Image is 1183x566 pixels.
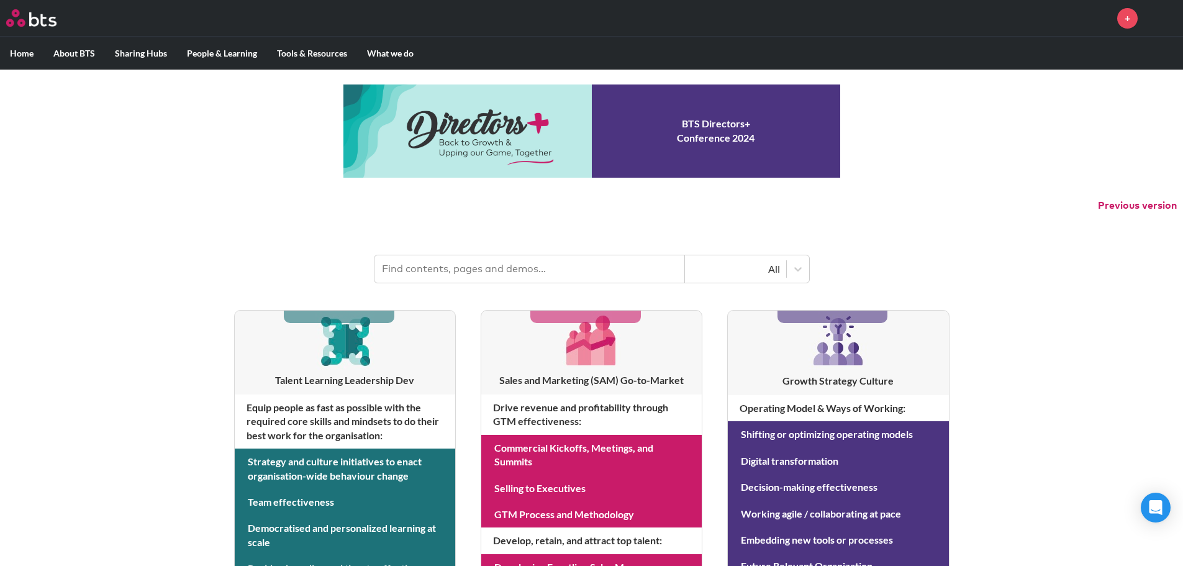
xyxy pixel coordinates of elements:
h3: Sales and Marketing (SAM) Go-to-Market [481,373,702,387]
label: Sharing Hubs [105,37,177,70]
a: Go home [6,9,79,27]
img: [object Object] [809,311,868,370]
label: People & Learning [177,37,267,70]
img: Songa Chae [1147,3,1177,33]
label: What we do [357,37,424,70]
h3: Talent Learning Leadership Dev [235,373,455,387]
img: BTS Logo [6,9,57,27]
label: Tools & Resources [267,37,357,70]
h4: Equip people as fast as possible with the required core skills and mindsets to do their best work... [235,395,455,449]
div: All [691,262,780,276]
h3: Growth Strategy Culture [728,374,948,388]
a: + [1117,8,1138,29]
label: About BTS [43,37,105,70]
img: [object Object] [562,311,621,370]
h4: Drive revenue and profitability through GTM effectiveness : [481,395,702,435]
input: Find contents, pages and demos... [374,255,685,283]
h4: Operating Model & Ways of Working : [728,395,948,421]
a: Conference 2024 [343,84,840,178]
div: Open Intercom Messenger [1141,493,1171,523]
h4: Develop, retain, and attract top talent : [481,527,702,554]
a: Profile [1147,3,1177,33]
img: [object Object] [315,311,374,370]
button: Previous version [1098,199,1177,212]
